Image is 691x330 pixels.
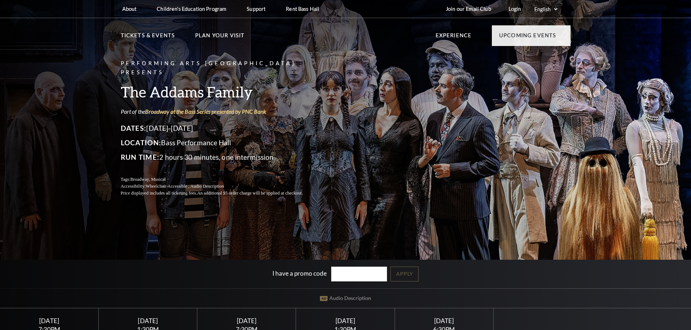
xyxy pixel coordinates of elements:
[9,317,90,325] div: [DATE]
[121,138,161,147] span: Location:
[286,6,319,12] p: Rent Bass Hall
[107,317,189,325] div: [DATE]
[195,31,245,44] p: Plan Your Visit
[305,317,386,325] div: [DATE]
[499,31,556,44] p: Upcoming Events
[197,191,303,196] span: An additional $5 order charge will be applied at checkout.
[130,177,165,182] span: Broadway, Musical
[121,176,320,183] p: Tags:
[121,190,320,197] p: Price displayed includes all ticketing fees.
[121,183,320,190] p: Accessibility:
[121,153,160,161] span: Run Time:
[121,124,147,132] span: Dates:
[121,83,320,101] h3: The Addams Family
[272,270,327,277] label: I have a promo code
[403,317,485,325] div: [DATE]
[121,137,320,149] p: Bass Performance Hall
[121,108,320,116] p: Part of the
[436,31,472,44] p: Experience
[122,6,137,12] p: About
[145,184,224,189] span: Wheelchair Accessible , Audio Description
[206,317,287,325] div: [DATE]
[533,6,559,13] select: Select:
[121,122,320,134] p: [DATE]-[DATE]
[121,59,320,77] p: Performing Arts [GEOGRAPHIC_DATA] Presents
[145,108,266,115] a: Broadway at the Bass Series presented by PNC Bank
[121,151,320,163] p: 2 hours 30 minutes, one intermission
[157,6,226,12] p: Children's Education Program
[247,6,266,12] p: Support
[121,31,175,44] p: Tickets & Events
